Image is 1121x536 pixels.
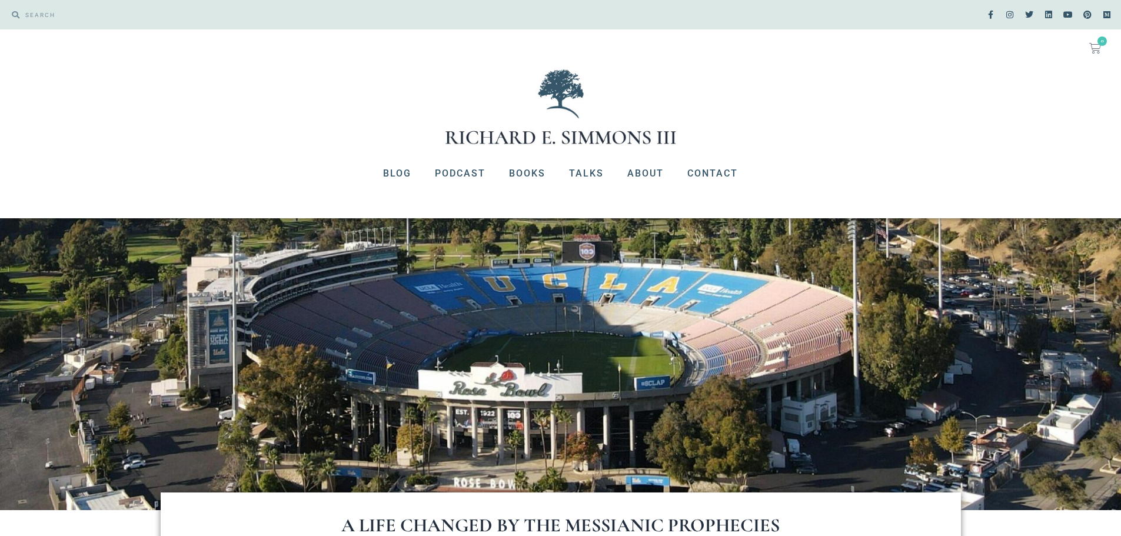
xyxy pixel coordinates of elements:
[371,158,423,189] a: Blog
[1075,35,1115,61] a: 0
[557,158,616,189] a: Talks
[19,6,555,24] input: SEARCH
[497,158,557,189] a: Books
[423,158,497,189] a: Podcast
[616,158,676,189] a: About
[208,516,914,535] h1: A Life Changed by the Messianic Prophecies
[676,158,750,189] a: Contact
[1097,36,1107,46] span: 0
